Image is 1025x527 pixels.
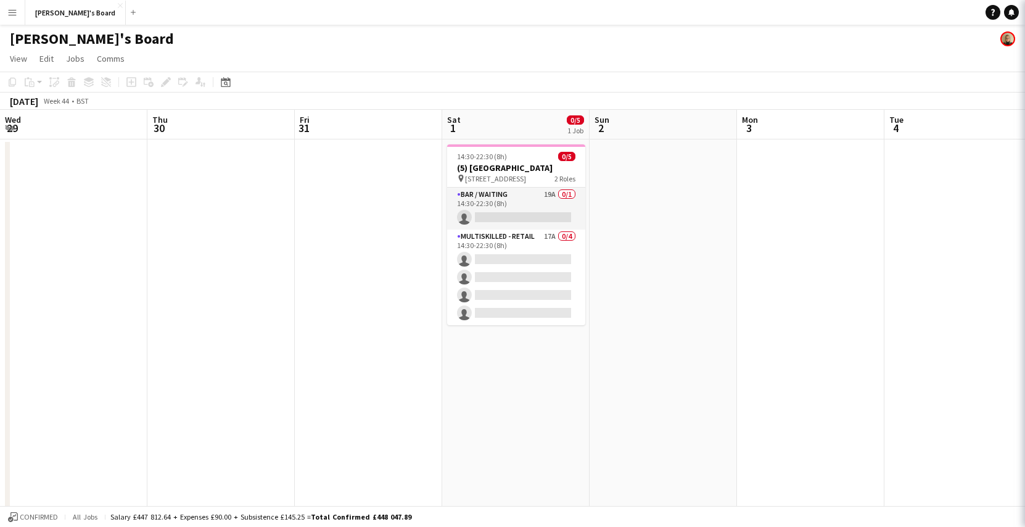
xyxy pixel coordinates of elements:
[39,53,54,64] span: Edit
[447,162,585,173] h3: (5) [GEOGRAPHIC_DATA]
[97,53,125,64] span: Comms
[447,230,585,325] app-card-role: Multiskilled - Retail17A0/414:30-22:30 (8h)
[567,126,583,135] div: 1 Job
[92,51,130,67] a: Comms
[6,510,60,524] button: Confirmed
[595,114,609,125] span: Sun
[10,30,174,48] h1: [PERSON_NAME]'s Board
[554,174,575,183] span: 2 Roles
[41,96,72,106] span: Week 44
[5,51,32,67] a: View
[457,152,507,161] span: 14:30-22:30 (8h)
[298,121,310,135] span: 31
[35,51,59,67] a: Edit
[10,95,38,107] div: [DATE]
[1000,31,1015,46] app-user-avatar: Nikoleta Gehfeld
[889,114,904,125] span: Tue
[447,144,585,325] app-job-card: 14:30-22:30 (8h)0/5(5) [GEOGRAPHIC_DATA] [STREET_ADDRESS]2 RolesBar / Waiting19A0/114:30-22:30 (8...
[742,114,758,125] span: Mon
[558,152,575,161] span: 0/5
[445,121,461,135] span: 1
[150,121,168,135] span: 30
[3,121,21,135] span: 29
[66,53,84,64] span: Jobs
[70,512,100,521] span: All jobs
[152,114,168,125] span: Thu
[447,114,461,125] span: Sat
[311,512,411,521] span: Total Confirmed £448 047.89
[20,513,58,521] span: Confirmed
[10,53,27,64] span: View
[593,121,609,135] span: 2
[567,115,584,125] span: 0/5
[300,114,310,125] span: Fri
[465,174,526,183] span: [STREET_ADDRESS]
[887,121,904,135] span: 4
[740,121,758,135] span: 3
[61,51,89,67] a: Jobs
[25,1,126,25] button: [PERSON_NAME]'s Board
[447,188,585,230] app-card-role: Bar / Waiting19A0/114:30-22:30 (8h)
[76,96,89,106] div: BST
[110,512,411,521] div: Salary £447 812.64 + Expenses £90.00 + Subsistence £145.25 =
[5,114,21,125] span: Wed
